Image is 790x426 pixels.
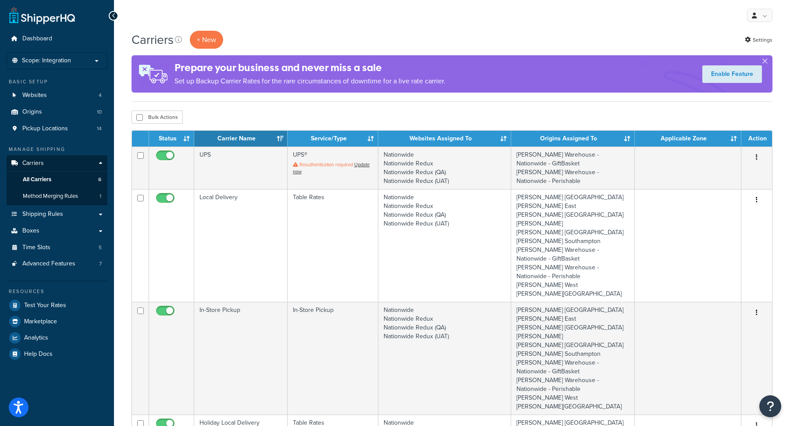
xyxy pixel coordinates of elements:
th: Websites Assigned To: activate to sort column ascending [378,131,511,147]
span: 1 [100,193,101,200]
button: Open Resource Center [759,395,781,417]
td: [PERSON_NAME] [GEOGRAPHIC_DATA] [PERSON_NAME] East [PERSON_NAME] [GEOGRAPHIC_DATA][PERSON_NAME] [... [511,302,635,415]
a: Settings [745,34,772,46]
a: Test Your Rates [7,297,107,313]
th: Carrier Name: activate to sort column ascending [194,131,288,147]
span: Marketplace [24,318,57,326]
li: Websites [7,87,107,104]
span: Time Slots [22,244,50,251]
a: Pickup Locations 14 [7,121,107,137]
li: Advanced Features [7,256,107,272]
a: Dashboard [7,31,107,47]
li: Carriers [7,155,107,205]
span: 4 [99,92,102,99]
a: All Carriers 6 [7,172,107,188]
span: Dashboard [22,35,52,43]
th: Action [741,131,772,147]
a: ShipperHQ Home [9,7,75,24]
li: Pickup Locations [7,121,107,137]
span: Pickup Locations [22,125,68,132]
span: Test Your Rates [24,302,66,309]
div: Manage Shipping [7,146,107,153]
a: Websites 4 [7,87,107,104]
li: All Carriers [7,172,107,188]
span: Shipping Rules [22,211,63,218]
td: [PERSON_NAME] [GEOGRAPHIC_DATA] [PERSON_NAME] East [PERSON_NAME] [GEOGRAPHIC_DATA][PERSON_NAME] [... [511,189,635,302]
span: Origins [22,108,42,116]
a: Time Slots 5 [7,240,107,256]
a: Update now [293,161,370,175]
span: 6 [98,176,101,183]
a: Origins 10 [7,104,107,120]
td: In-Store Pickup [194,302,288,415]
p: Set up Backup Carrier Rates for the rare circumstances of downtime for a live rate carrier. [174,75,445,87]
td: UPS [194,147,288,189]
td: UPS® [288,147,379,189]
span: Advanced Features [22,260,75,268]
td: Local Delivery [194,189,288,302]
a: Shipping Rules [7,206,107,222]
span: 14 [97,125,102,132]
a: Advanced Features 7 [7,256,107,272]
span: Analytics [24,334,48,342]
td: In-Store Pickup [288,302,379,415]
a: Carriers [7,155,107,172]
td: Nationwide Nationwide Redux Nationwide Redux (QA) Nationwide Redux (UAT) [378,147,511,189]
a: Enable Feature [702,65,762,83]
th: Status: activate to sort column ascending [149,131,194,147]
td: Table Rates [288,189,379,302]
a: Method Merging Rules 1 [7,188,107,204]
td: [PERSON_NAME] Warehouse - Nationwide - GiftBasket [PERSON_NAME] Warehouse - Nationwide - Perishable [511,147,635,189]
img: ad-rules-rateshop-fe6ec290ccb7230408bd80ed9643f0289d75e0ffd9eb532fc0e269fcd187b520.png [132,55,174,93]
a: Analytics [7,330,107,346]
td: Nationwide Nationwide Redux Nationwide Redux (QA) Nationwide Redux (UAT) [378,189,511,302]
span: Boxes [22,227,39,235]
a: Help Docs [7,346,107,362]
td: Nationwide Nationwide Redux Nationwide Redux (QA) Nationwide Redux (UAT) [378,302,511,415]
span: 7 [99,260,102,268]
a: Boxes [7,223,107,239]
th: Applicable Zone: activate to sort column ascending [635,131,741,147]
li: Time Slots [7,240,107,256]
span: 5 [99,244,102,251]
li: Origins [7,104,107,120]
div: Basic Setup [7,78,107,86]
h4: Prepare your business and never miss a sale [174,61,445,75]
span: 10 [97,108,102,116]
span: Method Merging Rules [23,193,78,200]
h1: Carriers [132,31,174,48]
th: Origins Assigned To: activate to sort column ascending [511,131,635,147]
th: Service/Type: activate to sort column ascending [288,131,379,147]
span: Help Docs [24,351,53,358]
span: All Carriers [23,176,51,183]
button: Bulk Actions [132,111,183,124]
a: Marketplace [7,314,107,329]
span: Carriers [22,160,44,167]
button: + New [190,31,223,49]
span: Reauthentication required [299,161,353,168]
span: Scope: Integration [22,57,71,64]
div: Resources [7,288,107,295]
li: Method Merging Rules [7,188,107,204]
span: Websites [22,92,47,99]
